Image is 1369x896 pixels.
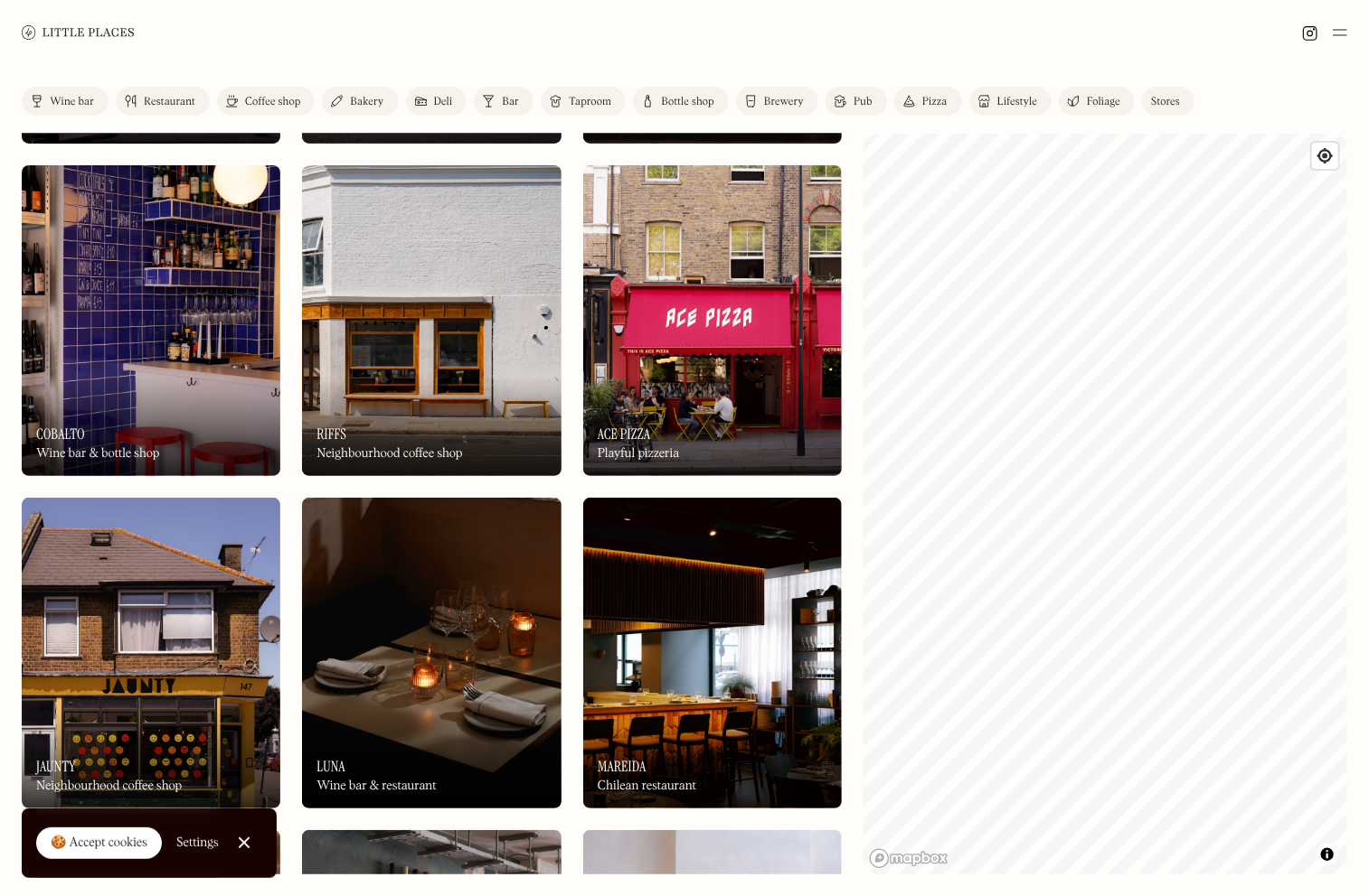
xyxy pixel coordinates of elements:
[176,836,219,849] div: Settings
[217,87,315,116] a: Coffee shop
[302,498,561,808] img: Luna
[22,498,280,808] img: Jaunty
[50,97,94,107] div: Wine bar
[176,823,219,863] a: Settings
[598,779,696,794] div: Chilean restaurant
[826,87,887,116] a: Pub
[854,97,873,107] div: Pub
[1151,97,1180,107] div: Stores
[502,97,519,107] div: Bar
[583,165,842,476] a: Ace PizzaAce PizzaAce PizzaPlayful pizzeria
[36,758,76,775] h3: Jaunty
[1317,844,1338,865] button: Toggle attribution
[736,87,818,116] a: Brewery
[22,498,280,808] a: JauntyJauntyJauntyNeighbourhood coffee shop
[36,446,159,462] div: Wine bar & bottle shop
[764,97,804,107] div: Brewery
[969,87,1052,116] a: Lifestyle
[350,97,383,107] div: Bakery
[1059,87,1135,116] a: Foliage
[245,97,300,107] div: Coffee shop
[22,87,109,116] a: Wine bar
[36,827,162,860] a: 🍪 Accept cookies
[569,97,611,107] div: Taproom
[583,498,842,808] a: MareidaMareidaMareidaChilean restaurant
[541,87,626,116] a: Taproom
[243,843,244,844] div: Close Cookie Popup
[633,87,729,116] a: Bottle shop
[22,165,280,476] a: CobaltoCobaltoCobaltoWine bar & bottle shop
[894,87,962,116] a: Pizza
[22,165,280,476] img: Cobalto
[322,87,398,116] a: Bakery
[302,165,561,476] img: Riffs
[922,97,948,107] div: Pizza
[302,165,561,476] a: RiffsRiffsRiffsNeighbourhood coffee shop
[434,97,453,107] div: Deli
[144,97,195,107] div: Restaurant
[474,87,533,116] a: Bar
[302,498,561,808] a: LunaLunaLunaWine bar & restaurant
[1142,87,1194,116] a: Stores
[36,425,85,443] h3: Cobalto
[583,165,842,476] img: Ace Pizza
[598,758,647,775] h3: Mareida
[1312,143,1338,169] button: Find my location
[869,848,949,869] a: Mapbox homepage
[51,835,147,853] div: 🍪 Accept cookies
[864,134,1347,874] canvas: Map
[316,758,345,775] h3: Luna
[1322,845,1333,864] span: Toggle attribution
[36,779,182,794] div: Neighbourhood coffee shop
[316,425,346,443] h3: Riffs
[406,87,467,116] a: Deli
[598,446,680,462] div: Playful pizzeria
[997,97,1037,107] div: Lifestyle
[661,97,714,107] div: Bottle shop
[1087,97,1120,107] div: Foliage
[116,87,210,116] a: Restaurant
[583,498,842,808] img: Mareida
[226,825,262,861] a: Close Cookie Popup
[598,425,651,443] h3: Ace Pizza
[316,779,436,794] div: Wine bar & restaurant
[316,446,462,462] div: Neighbourhood coffee shop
